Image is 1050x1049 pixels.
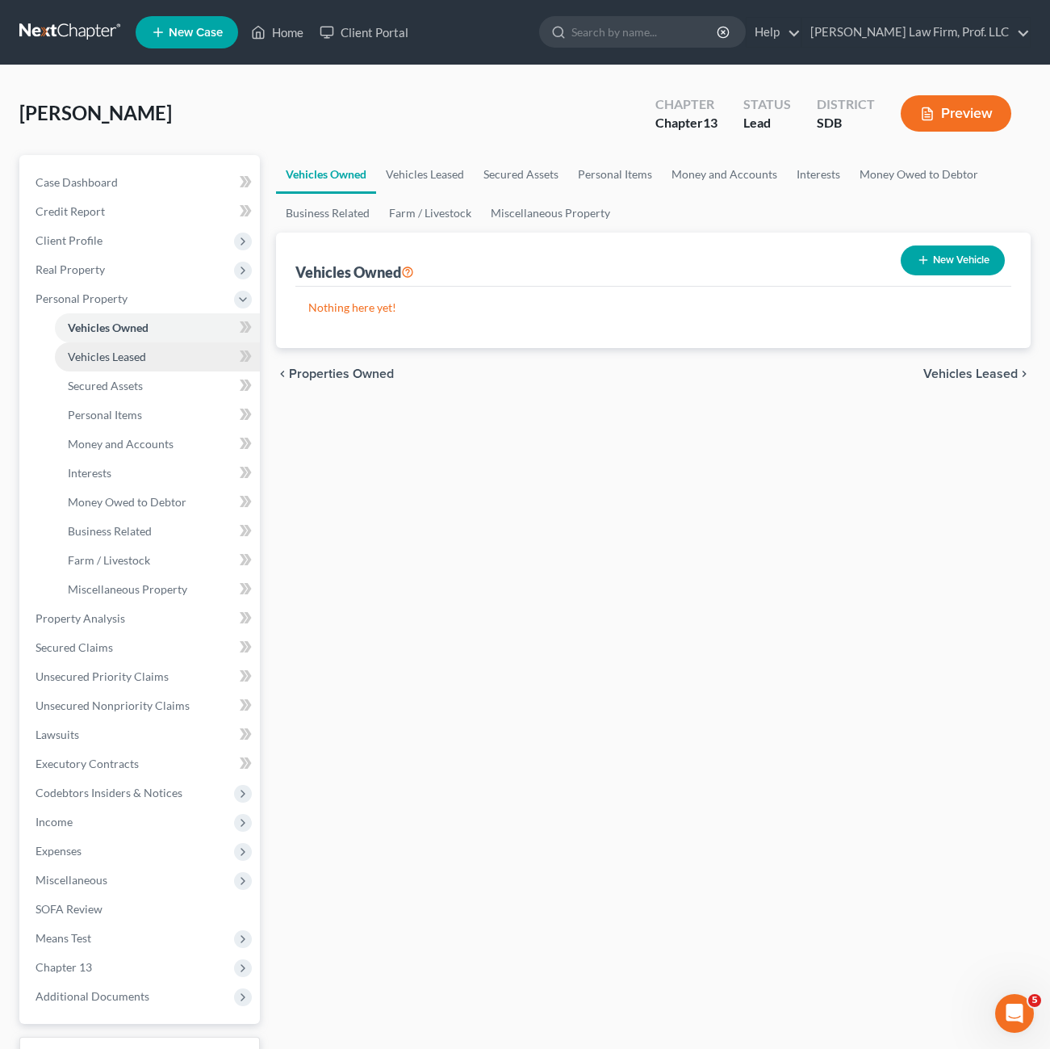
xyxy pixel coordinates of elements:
a: Money Owed to Debtor [850,155,988,194]
a: Miscellaneous Property [481,194,620,233]
a: Help [747,18,801,47]
a: Property Analysis [23,604,260,633]
a: Client Portal [312,18,416,47]
span: Personal Items [68,408,142,422]
a: Secured Assets [55,371,260,401]
span: Chapter 13 [36,960,92,974]
a: Secured Assets [474,155,568,194]
span: [PERSON_NAME] [19,101,172,124]
span: SOFA Review [36,902,102,916]
div: Chapter [655,114,717,132]
button: Vehicles Leased chevron_right [923,367,1031,380]
span: Lawsuits [36,728,79,741]
span: Miscellaneous Property [68,582,187,596]
span: Additional Documents [36,989,149,1003]
span: Business Related [68,524,152,538]
span: Farm / Livestock [68,553,150,567]
span: Property Analysis [36,611,125,625]
a: Business Related [276,194,379,233]
a: Secured Claims [23,633,260,662]
span: Income [36,815,73,829]
a: Money Owed to Debtor [55,488,260,517]
a: Farm / Livestock [379,194,481,233]
input: Search by name... [571,17,719,47]
a: Farm / Livestock [55,546,260,575]
div: District [817,95,875,114]
span: Executory Contracts [36,757,139,770]
button: chevron_left Properties Owned [276,367,394,380]
div: Status [743,95,791,114]
a: Vehicles Leased [376,155,474,194]
div: Chapter [655,95,717,114]
span: Credit Report [36,204,105,218]
div: Lead [743,114,791,132]
span: Vehicles Leased [923,367,1018,380]
a: Miscellaneous Property [55,575,260,604]
a: Money and Accounts [662,155,787,194]
a: Interests [55,459,260,488]
button: New Vehicle [901,245,1005,275]
span: 13 [703,115,717,130]
div: SDB [817,114,875,132]
i: chevron_right [1018,367,1031,380]
a: Home [243,18,312,47]
span: Personal Property [36,292,128,305]
span: Miscellaneous [36,873,107,887]
a: Credit Report [23,197,260,226]
span: New Case [169,27,223,39]
span: Client Profile [36,233,102,247]
a: Unsecured Nonpriority Claims [23,691,260,720]
a: Vehicles Owned [55,313,260,342]
a: Vehicles Owned [276,155,376,194]
span: 5 [1028,994,1041,1007]
a: Executory Contracts [23,749,260,778]
a: Lawsuits [23,720,260,749]
span: Properties Owned [289,367,394,380]
span: Unsecured Priority Claims [36,669,169,683]
span: Vehicles Leased [68,350,146,363]
a: Business Related [55,517,260,546]
span: Secured Claims [36,640,113,654]
div: Vehicles Owned [295,262,414,282]
span: Real Property [36,262,105,276]
i: chevron_left [276,367,289,380]
a: Interests [787,155,850,194]
span: Unsecured Nonpriority Claims [36,699,190,712]
span: Secured Assets [68,379,143,392]
span: Money Owed to Debtor [68,495,186,509]
iframe: Intercom live chat [995,994,1034,1033]
a: Money and Accounts [55,430,260,459]
span: Expenses [36,844,82,858]
a: Personal Items [568,155,662,194]
a: Unsecured Priority Claims [23,662,260,691]
span: Means Test [36,931,91,945]
button: Preview [901,95,1011,132]
a: Vehicles Leased [55,342,260,371]
span: Codebtors Insiders & Notices [36,786,182,799]
span: Money and Accounts [68,437,174,451]
a: Personal Items [55,401,260,430]
a: [PERSON_NAME] Law Firm, Prof. LLC [802,18,1030,47]
a: Case Dashboard [23,168,260,197]
span: Interests [68,466,111,480]
span: Case Dashboard [36,175,118,189]
span: Vehicles Owned [68,321,149,334]
p: Nothing here yet! [308,300,998,316]
a: SOFA Review [23,895,260,924]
